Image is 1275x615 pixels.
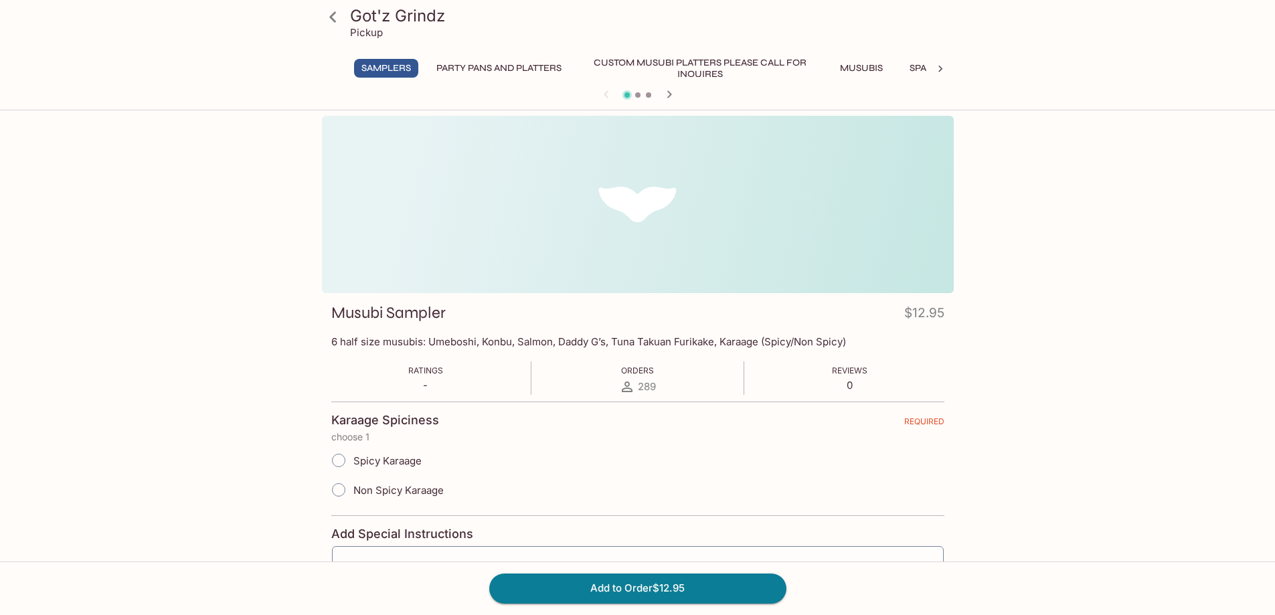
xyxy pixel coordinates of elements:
span: Non Spicy Karaage [353,484,444,497]
span: 289 [638,380,656,393]
button: Add to Order$12.95 [489,574,786,603]
span: Spicy Karaage [353,454,422,467]
h3: Got'z Grindz [350,5,948,26]
span: REQUIRED [904,416,944,432]
h3: Musubi Sampler [331,302,446,323]
span: Orders [621,365,654,375]
p: 6 half size musubis: Umeboshi, Konbu, Salmon, Daddy G’s, Tuna Takuan Furikake, Karaage (Spicy/Non... [331,335,944,348]
button: Spam Musubis [902,59,987,78]
button: Custom Musubi Platters PLEASE CALL FOR INQUIRES [580,59,821,78]
p: Pickup [350,26,383,39]
button: Party Pans and Platters [429,59,569,78]
div: Musubi Sampler [322,116,954,293]
h4: Add Special Instructions [331,527,944,541]
h4: Karaage Spiciness [331,413,439,428]
button: Musubis [831,59,891,78]
button: Samplers [354,59,418,78]
p: - [408,379,443,391]
span: Ratings [408,365,443,375]
p: choose 1 [331,432,944,442]
h4: $12.95 [904,302,944,329]
span: Reviews [832,365,867,375]
p: 0 [832,379,867,391]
